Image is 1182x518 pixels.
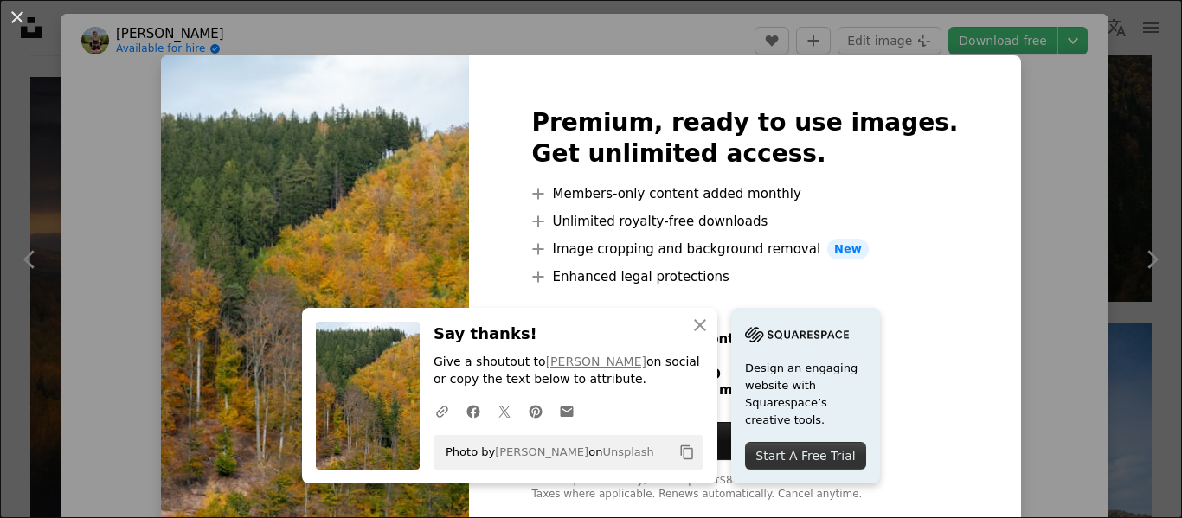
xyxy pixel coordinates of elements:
a: Unsplash [602,445,653,458]
a: Share on Pinterest [520,393,551,428]
span: Photo by on [437,438,654,466]
img: file-1705255347840-230a6ab5bca9image [745,322,849,348]
a: [PERSON_NAME] [495,445,588,458]
span: Design an engaging website with Squarespace’s creative tools. [745,360,866,429]
a: Design an engaging website with Squarespace’s creative tools.Start A Free Trial [731,308,880,483]
p: Give a shoutout to on social or copy the text below to attribute. [434,354,703,388]
h3: Say thanks! [434,322,703,347]
h2: Premium, ready to use images. Get unlimited access. [531,107,958,169]
li: Enhanced legal protections [531,266,958,287]
span: New [827,239,869,259]
a: Share on Twitter [489,393,520,428]
button: Copy to clipboard [672,438,702,467]
div: * When paid annually, billed upfront $84 Taxes where applicable. Renews automatically. Cancel any... [531,474,958,502]
li: Image cropping and background removal [531,239,958,259]
a: [PERSON_NAME] [546,355,646,368]
li: Members-only content added monthly [531,183,958,204]
div: Start A Free Trial [745,442,866,470]
a: Share over email [551,393,582,428]
a: Share on Facebook [458,393,489,428]
li: Unlimited royalty-free downloads [531,211,958,232]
